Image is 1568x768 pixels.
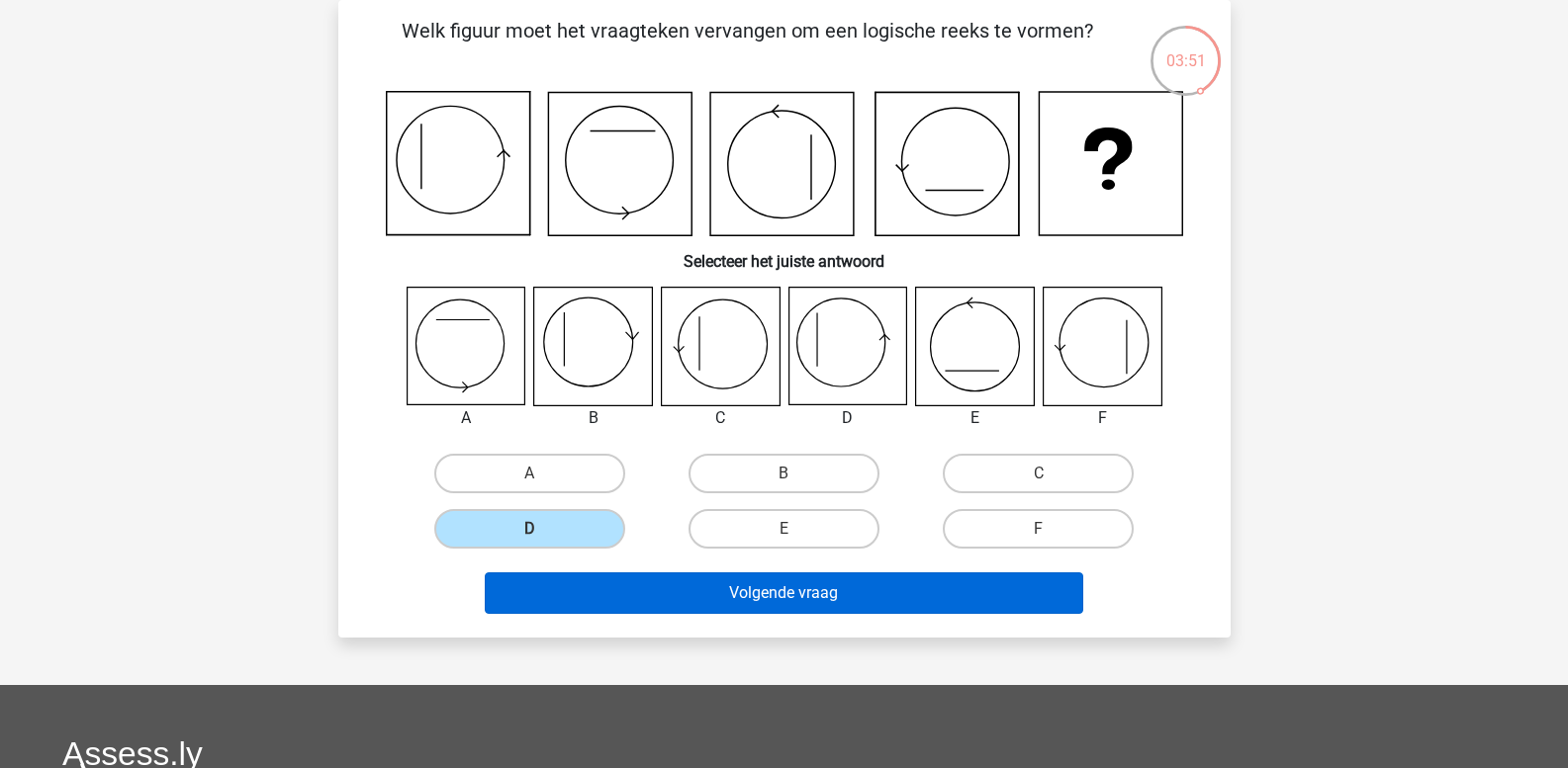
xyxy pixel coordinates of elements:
[370,16,1125,75] p: Welk figuur moet het vraagteken vervangen om een logische reeks te vormen?
[518,406,668,430] div: B
[689,454,879,493] label: B
[646,406,795,430] div: C
[1149,24,1223,73] div: 03:51
[689,509,879,549] label: E
[434,509,625,549] label: D
[485,572,1083,614] button: Volgende vraag
[1028,406,1177,430] div: F
[900,406,1050,430] div: E
[943,509,1134,549] label: F
[774,406,923,430] div: D
[943,454,1134,493] label: C
[392,406,541,430] div: A
[434,454,625,493] label: A
[370,236,1199,271] h6: Selecteer het juiste antwoord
